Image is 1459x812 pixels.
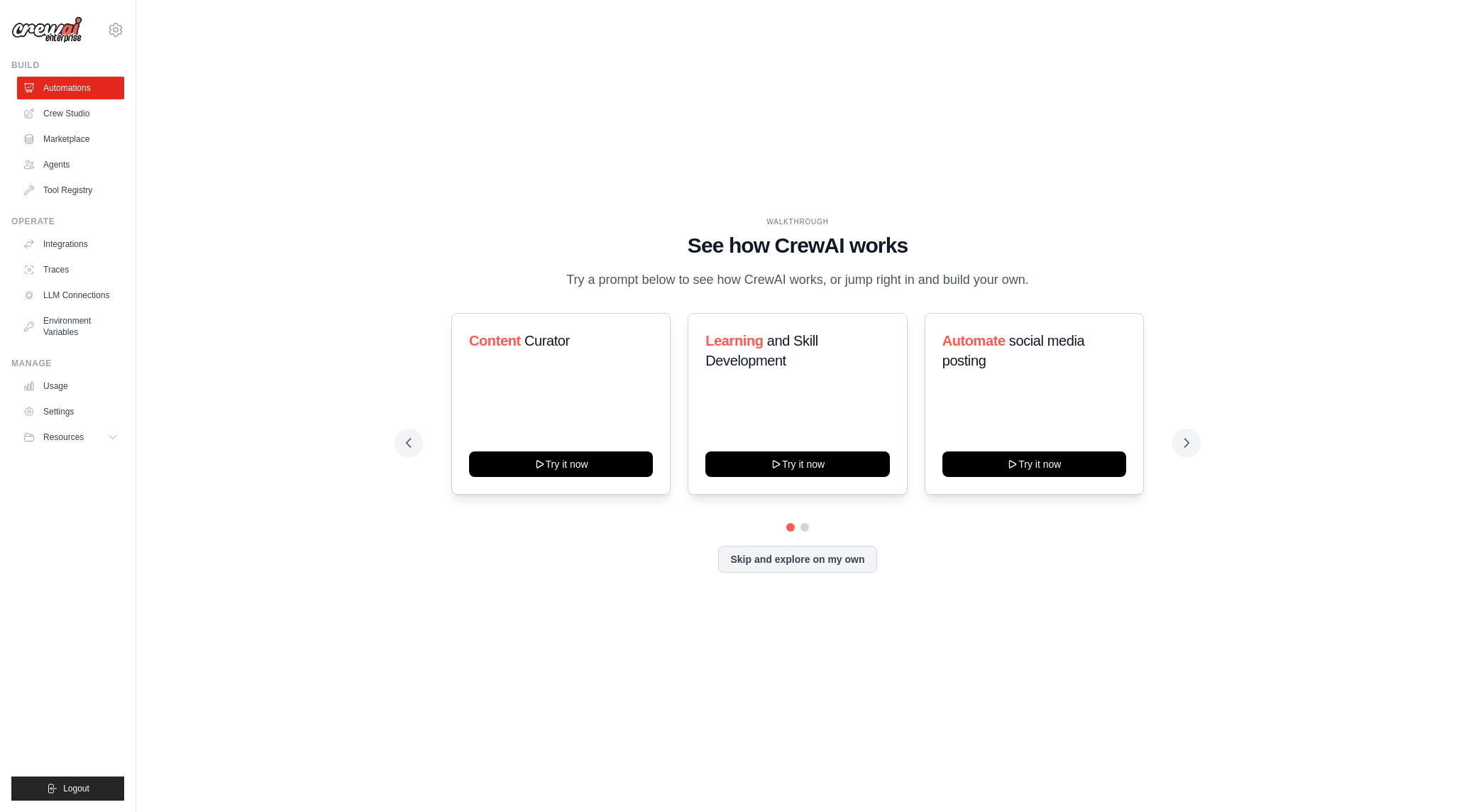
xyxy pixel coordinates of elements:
[11,60,124,71] div: Build
[524,333,570,349] span: Curator
[559,270,1036,290] p: Try a prompt below to see how CrewAI works, or jump right in and build your own.
[17,179,124,202] a: Tool Registry
[942,333,1006,349] span: Automate
[17,102,124,125] a: Crew Studio
[11,777,124,801] button: Logout
[17,77,124,99] a: Automations
[11,216,124,227] div: Operate
[705,333,763,349] span: Learning
[705,451,889,477] button: Try it now
[17,284,124,307] a: LLM Connections
[11,358,124,369] div: Manage
[942,333,1085,368] span: social media posting
[17,375,124,397] a: Usage
[718,546,876,573] button: Skip and explore on my own
[406,216,1189,227] div: WALKTHROUGH
[469,333,521,349] span: Content
[17,309,124,344] a: Environment Variables
[942,451,1126,477] button: Try it now
[17,128,124,150] a: Marketplace
[17,400,124,423] a: Settings
[17,153,124,176] a: Agents
[17,233,124,256] a: Integrations
[406,233,1189,258] h1: See how CrewAI works
[469,451,653,477] button: Try it now
[11,16,82,43] img: Logo
[63,783,89,794] span: Logout
[17,258,124,281] a: Traces
[43,432,84,443] span: Resources
[17,426,124,449] button: Resources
